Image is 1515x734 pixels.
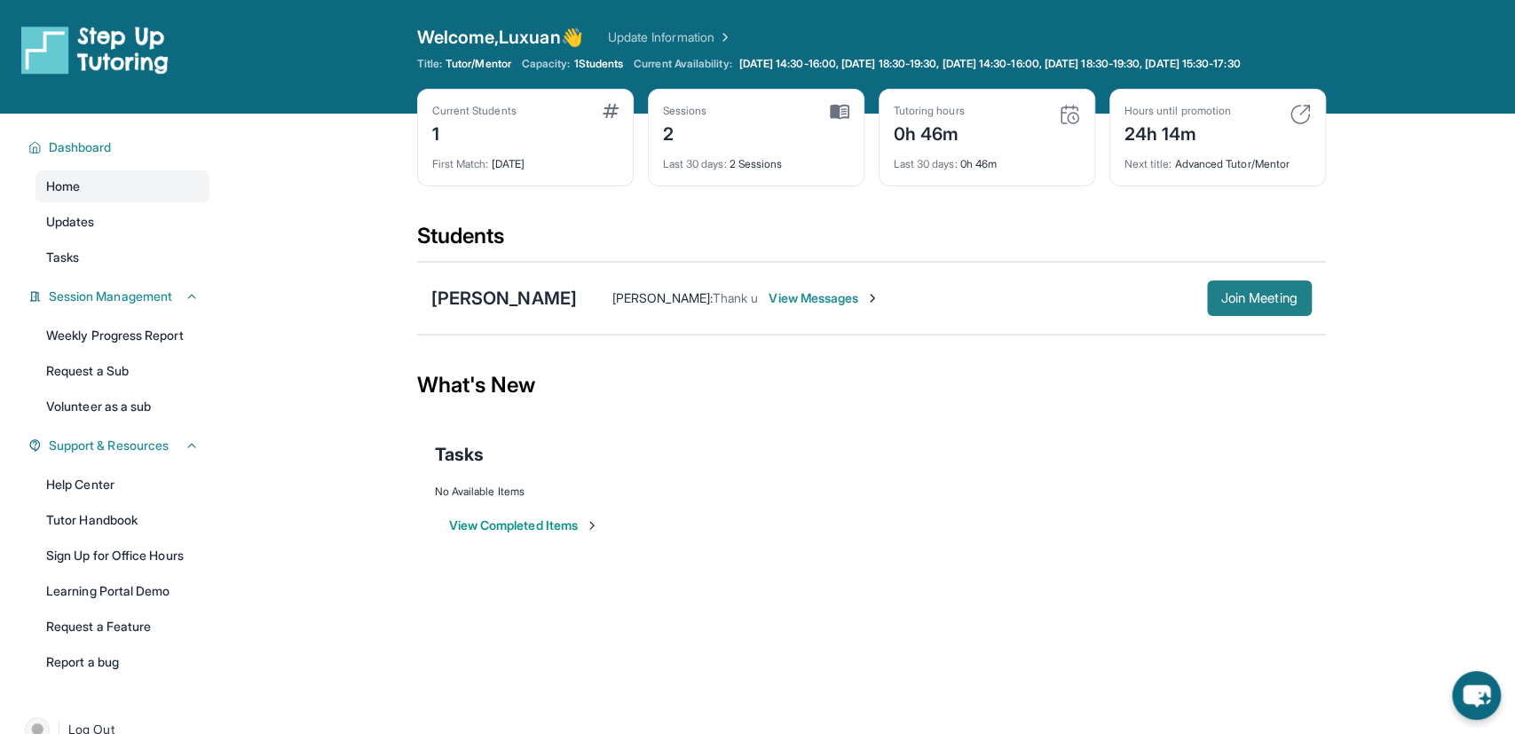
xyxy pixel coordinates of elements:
[1221,293,1298,304] span: Join Meeting
[36,575,209,607] a: Learning Portal Demo
[894,157,958,170] span: Last 30 days :
[1124,118,1231,146] div: 24h 14m
[739,57,1241,71] span: [DATE] 14:30-16:00, [DATE] 18:30-19:30, [DATE] 14:30-16:00, [DATE] 18:30-19:30, [DATE] 15:30-17:30
[435,442,484,467] span: Tasks
[417,57,442,71] span: Title:
[736,57,1244,71] a: [DATE] 14:30-16:00, [DATE] 18:30-19:30, [DATE] 14:30-16:00, [DATE] 18:30-19:30, [DATE] 15:30-17:30
[36,170,209,202] a: Home
[1452,671,1501,720] button: chat-button
[522,57,571,71] span: Capacity:
[46,249,79,266] span: Tasks
[49,288,172,305] span: Session Management
[432,104,517,118] div: Current Students
[36,646,209,678] a: Report a bug
[417,25,583,50] span: Welcome, Luxuan 👋
[36,504,209,536] a: Tutor Handbook
[1124,146,1311,171] div: Advanced Tutor/Mentor
[830,104,849,120] img: card
[865,291,880,305] img: Chevron-Right
[46,213,95,231] span: Updates
[663,146,849,171] div: 2 Sessions
[663,118,707,146] div: 2
[449,517,599,534] button: View Completed Items
[446,57,511,71] span: Tutor/Mentor
[42,437,199,454] button: Support & Resources
[36,391,209,422] a: Volunteer as a sub
[42,288,199,305] button: Session Management
[1124,157,1172,170] span: Next title :
[573,57,623,71] span: 1 Students
[663,104,707,118] div: Sessions
[432,146,619,171] div: [DATE]
[417,222,1326,261] div: Students
[894,118,965,146] div: 0h 46m
[36,540,209,572] a: Sign Up for Office Hours
[1207,280,1312,316] button: Join Meeting
[49,138,112,156] span: Dashboard
[42,138,199,156] button: Dashboard
[603,104,619,118] img: card
[36,611,209,643] a: Request a Feature
[769,289,880,307] span: View Messages
[1290,104,1311,125] img: card
[713,290,759,305] span: Thank u
[21,25,169,75] img: logo
[894,146,1080,171] div: 0h 46m
[432,157,489,170] span: First Match :
[36,320,209,351] a: Weekly Progress Report
[36,206,209,238] a: Updates
[431,286,577,311] div: [PERSON_NAME]
[894,104,965,118] div: Tutoring hours
[46,178,80,195] span: Home
[1124,104,1231,118] div: Hours until promotion
[49,437,169,454] span: Support & Resources
[435,485,1308,499] div: No Available Items
[36,355,209,387] a: Request a Sub
[663,157,727,170] span: Last 30 days :
[1059,104,1080,125] img: card
[608,28,732,46] a: Update Information
[612,290,713,305] span: [PERSON_NAME] :
[36,469,209,501] a: Help Center
[417,346,1326,424] div: What's New
[634,57,731,71] span: Current Availability:
[714,28,732,46] img: Chevron Right
[432,118,517,146] div: 1
[36,241,209,273] a: Tasks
